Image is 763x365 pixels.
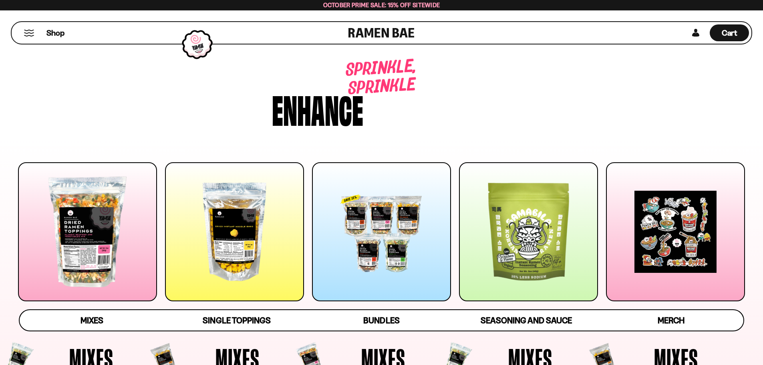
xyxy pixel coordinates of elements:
[203,315,270,325] span: Single Toppings
[81,315,103,325] span: Mixes
[710,22,749,44] div: Cart
[599,310,743,331] a: Merch
[722,28,737,38] span: Cart
[309,310,454,331] a: Bundles
[272,89,363,127] div: Enhance
[24,30,34,36] button: Mobile Menu Trigger
[46,28,64,38] span: Shop
[363,315,399,325] span: Bundles
[46,24,64,41] a: Shop
[323,1,440,9] span: October Prime Sale: 15% off Sitewide
[20,310,164,331] a: Mixes
[481,315,572,325] span: Seasoning and Sauce
[658,315,684,325] span: Merch
[454,310,598,331] a: Seasoning and Sauce
[164,310,309,331] a: Single Toppings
